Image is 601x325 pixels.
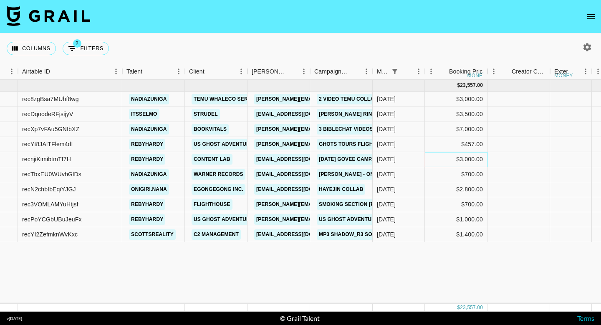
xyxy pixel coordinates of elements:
button: Show filters [63,42,109,55]
a: US Ghost Adventures Collab [317,214,407,225]
div: Campaign (Type) [314,63,348,80]
a: [EMAIL_ADDRESS][DOMAIN_NAME] [254,154,348,165]
a: Flighthouse [192,199,232,210]
a: US Ghost Adventures LLC [192,139,270,150]
a: [DATE] Govee Campaign [317,154,386,165]
a: [EMAIL_ADDRESS][DOMAIN_NAME] [254,229,348,240]
div: $1,400.00 [425,227,487,242]
div: Aug '25 [377,200,396,208]
img: Grail Talent [7,6,90,26]
div: Aug '25 [377,95,396,103]
button: Menu [172,65,185,78]
div: recXp7vFAu5GNIbXZ [22,125,79,133]
a: US Ghost Adventures LLC [192,214,270,225]
a: 3 Biblechat Videos Campaign [317,124,404,135]
div: recTbxEU0WUvhGlDs [22,170,81,178]
div: Aug '25 [377,185,396,193]
div: rec8zgBsa7MUhf8wg [22,95,79,103]
a: [PERSON_NAME] Ring Promo [317,109,399,119]
div: v [DATE] [7,316,22,321]
div: Creator Commmission Override [512,63,546,80]
div: 1 active filter [389,66,401,77]
a: Bookvitals [192,124,229,135]
a: nadiazuniga [129,169,169,180]
button: open drawer [583,8,599,25]
div: Month Due [377,63,389,80]
div: $3,000.00 [425,152,487,167]
button: Sort [348,66,360,77]
span: 2 [73,39,81,48]
a: rebyhardy [129,214,165,225]
div: recPoYCGbUBuJeuFx [22,215,82,223]
div: $ [457,304,460,311]
button: Show filters [389,66,401,77]
div: $3,000.00 [425,92,487,107]
div: recDqoodeRFjsijyV [22,110,73,118]
a: C2 Management [192,229,241,240]
a: [PERSON_NAME][EMAIL_ADDRESS][PERSON_NAME][DOMAIN_NAME] [254,199,433,210]
a: smoking section [PERSON_NAME] [317,199,414,210]
button: Sort [142,66,154,77]
div: Creator Commmission Override [487,63,550,80]
a: itsselmo [129,109,159,119]
div: Client [185,63,247,80]
div: $1,000.00 [425,212,487,227]
div: Aug '25 [377,125,396,133]
div: Talent [122,63,185,80]
a: 2 Video Temu Collab [317,94,380,104]
div: Airtable ID [18,63,122,80]
div: Airtable ID [22,63,50,80]
a: Warner Records [192,169,245,180]
button: Menu [579,65,592,78]
div: © Grail Talent [280,314,320,322]
div: [PERSON_NAME] [252,63,286,80]
button: Menu [298,65,310,78]
div: $7,000.00 [425,122,487,137]
button: Select columns [7,42,56,55]
div: Aug '25 [377,155,396,163]
button: Sort [286,66,298,77]
div: Aug '25 [377,215,396,223]
a: [PERSON_NAME][EMAIL_ADDRESS][DOMAIN_NAME] [254,124,390,135]
a: nadiazuniga [129,94,169,104]
button: Menu [235,65,247,78]
a: Content Lab [192,154,232,165]
div: $2,800.00 [425,182,487,197]
a: [EMAIL_ADDRESS][DOMAIN_NAME] [254,109,348,119]
a: [EMAIL_ADDRESS][DOMAIN_NAME] [254,184,348,195]
div: recnjiKimibtmTI7H [22,155,71,163]
button: Menu [425,65,437,78]
a: [PERSON_NAME][EMAIL_ADDRESS][DOMAIN_NAME] [254,214,390,225]
a: onigiri.nana [129,184,169,195]
button: Menu [412,65,425,78]
div: $3,500.00 [425,107,487,122]
div: Campaign (Type) [310,63,373,80]
div: 23,557.00 [460,304,483,311]
button: Sort [437,66,449,77]
div: 23,557.00 [460,82,483,89]
a: nadiazuniga [129,124,169,135]
div: Booker [247,63,310,80]
div: money [554,73,573,78]
button: Sort [50,66,62,77]
div: rec3VOMLAMYuHtjsf [22,200,78,208]
button: Sort [568,66,579,77]
button: Sort [500,66,512,77]
a: Strudel [192,109,220,119]
button: Menu [360,65,373,78]
div: recYI2ZefmknWvKxc [22,230,78,239]
div: Aug '25 [377,110,396,118]
button: Menu [487,65,500,78]
a: rebyhardy [129,139,165,150]
div: Aug '25 [377,230,396,239]
a: [EMAIL_ADDRESS][DOMAIN_NAME] [254,169,348,180]
button: Sort [401,66,412,77]
a: scottsreality [129,229,176,240]
div: Aug '25 [377,170,396,178]
button: Sort [205,66,216,77]
a: MP3 Shadow_r3 Song Promo [317,229,403,240]
a: Ghots Tours Flight Expense [317,139,404,150]
div: $ [457,82,460,89]
div: recYt8JAlTFlem4dI [22,140,73,148]
a: HAYEJIN Collab [317,184,365,195]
